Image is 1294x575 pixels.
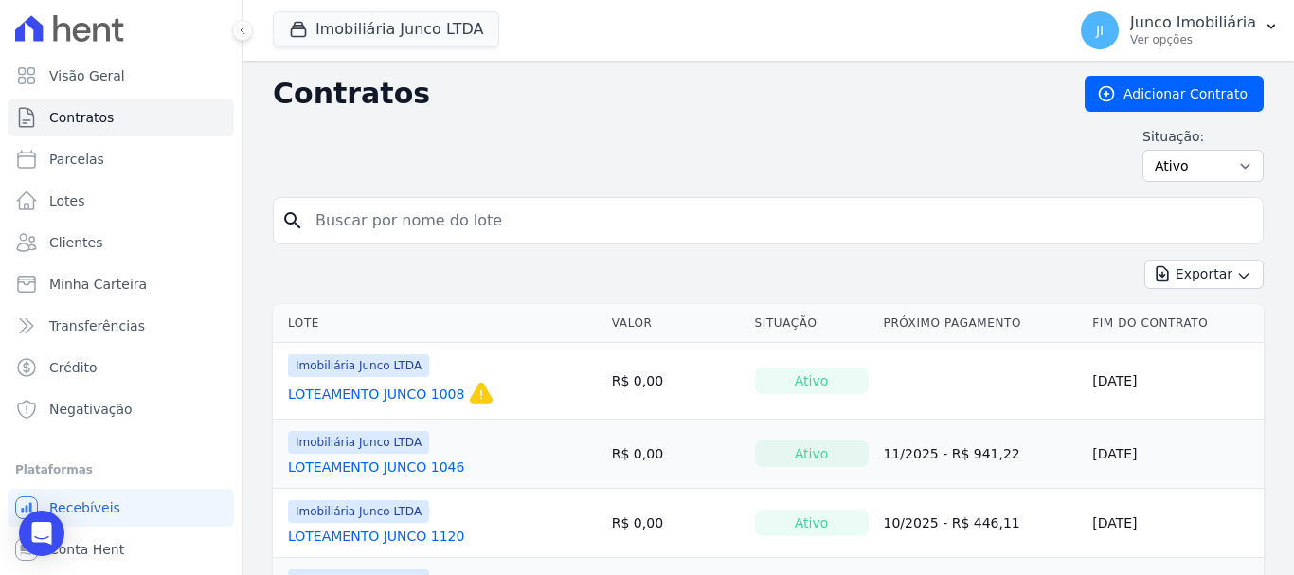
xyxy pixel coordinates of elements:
[8,182,234,220] a: Lotes
[49,150,104,169] span: Parcelas
[49,540,124,559] span: Conta Hent
[49,316,145,335] span: Transferências
[876,304,1086,343] th: Próximo Pagamento
[8,224,234,261] a: Clientes
[1085,420,1264,489] td: [DATE]
[1066,4,1294,57] button: JI Junco Imobiliária Ver opções
[15,458,226,481] div: Plataformas
[288,500,429,523] span: Imobiliária Junco LTDA
[49,400,133,419] span: Negativação
[49,498,120,517] span: Recebíveis
[288,458,464,476] a: LOTEAMENTO JUNCO 1046
[273,11,499,47] button: Imobiliária Junco LTDA
[49,233,102,252] span: Clientes
[8,307,234,345] a: Transferências
[1085,489,1264,558] td: [DATE]
[884,515,1020,530] a: 10/2025 - R$ 446,11
[8,390,234,428] a: Negativação
[8,489,234,527] a: Recebíveis
[273,304,604,343] th: Lote
[49,191,85,210] span: Lotes
[755,440,869,467] div: Ativo
[1096,24,1104,37] span: JI
[604,489,747,558] td: R$ 0,00
[884,446,1020,461] a: 11/2025 - R$ 941,22
[304,202,1255,240] input: Buscar por nome do lote
[288,527,464,546] a: LOTEAMENTO JUNCO 1120
[273,77,1054,111] h2: Contratos
[49,358,98,377] span: Crédito
[288,385,464,404] a: LOTEAMENTO JUNCO 1008
[1085,76,1264,112] a: Adicionar Contrato
[1130,32,1256,47] p: Ver opções
[49,108,114,127] span: Contratos
[8,349,234,386] a: Crédito
[8,265,234,303] a: Minha Carteira
[49,66,125,85] span: Visão Geral
[8,140,234,178] a: Parcelas
[1085,304,1264,343] th: Fim do Contrato
[755,510,869,536] div: Ativo
[1085,343,1264,420] td: [DATE]
[8,530,234,568] a: Conta Hent
[1142,127,1264,146] label: Situação:
[49,275,147,294] span: Minha Carteira
[604,343,747,420] td: R$ 0,00
[604,420,747,489] td: R$ 0,00
[8,99,234,136] a: Contratos
[747,304,876,343] th: Situação
[8,57,234,95] a: Visão Geral
[1130,13,1256,32] p: Junco Imobiliária
[604,304,747,343] th: Valor
[1144,260,1264,289] button: Exportar
[281,209,304,232] i: search
[19,511,64,556] div: Open Intercom Messenger
[755,368,869,394] div: Ativo
[288,354,429,377] span: Imobiliária Junco LTDA
[288,431,429,454] span: Imobiliária Junco LTDA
